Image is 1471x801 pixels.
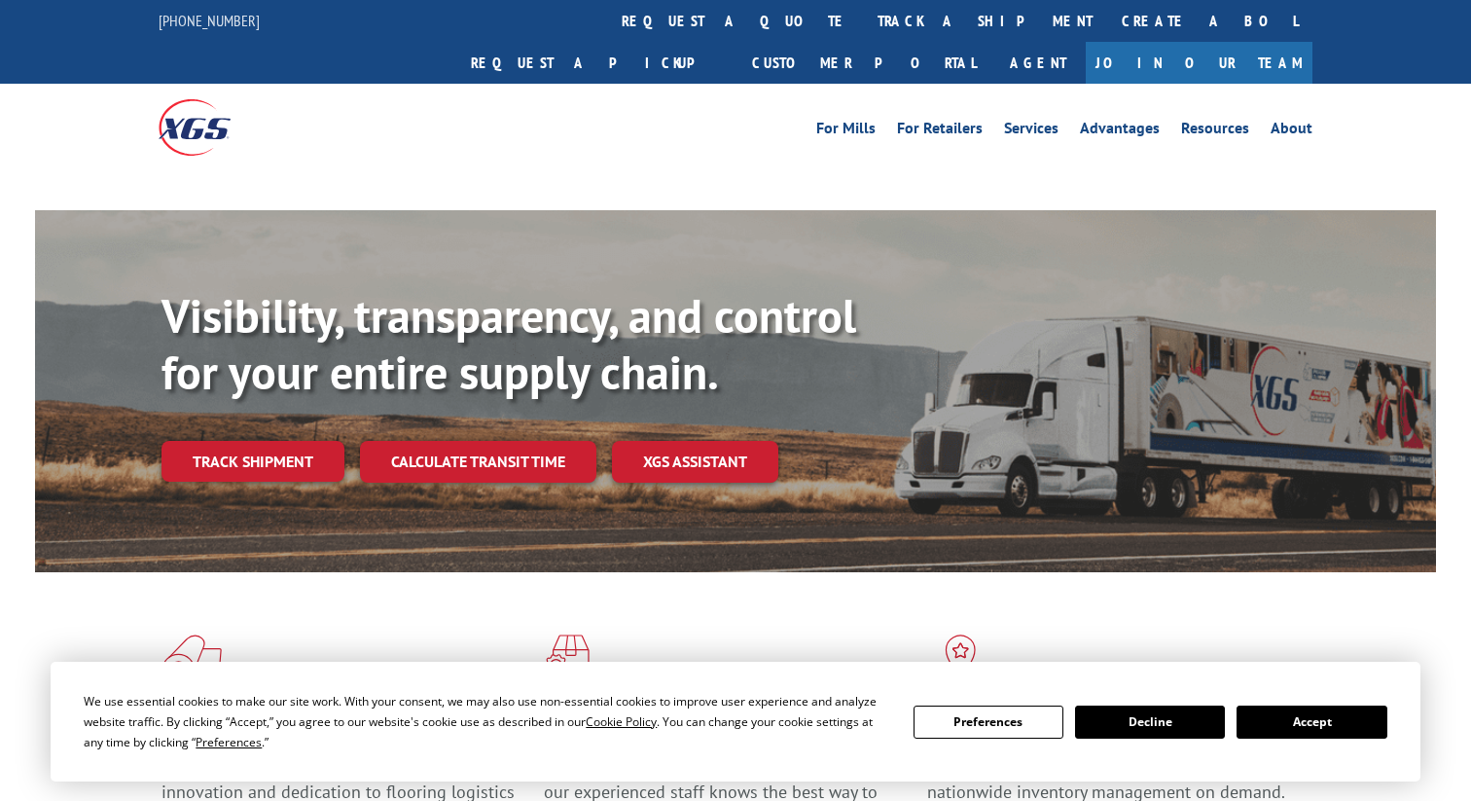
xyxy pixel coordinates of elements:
a: Resources [1181,121,1249,142]
a: Advantages [1080,121,1160,142]
b: Visibility, transparency, and control for your entire supply chain. [161,285,856,402]
a: For Retailers [897,121,983,142]
a: Calculate transit time [360,441,596,483]
div: Cookie Consent Prompt [51,662,1420,782]
button: Preferences [914,706,1063,739]
a: Agent [990,42,1086,84]
img: xgs-icon-total-supply-chain-intelligence-red [161,635,222,685]
img: xgs-icon-focused-on-flooring-red [544,635,590,685]
a: XGS ASSISTANT [612,441,778,483]
a: About [1271,121,1312,142]
a: Request a pickup [456,42,737,84]
button: Decline [1075,706,1225,739]
a: For Mills [816,121,876,142]
a: Join Our Team [1086,42,1312,84]
button: Accept [1237,706,1386,739]
span: Cookie Policy [586,713,657,730]
a: [PHONE_NUMBER] [159,11,260,30]
a: Customer Portal [737,42,990,84]
div: We use essential cookies to make our site work. With your consent, we may also use non-essential ... [84,691,889,752]
img: xgs-icon-flagship-distribution-model-red [927,635,994,685]
a: Track shipment [161,441,344,482]
span: Preferences [196,734,262,750]
a: Services [1004,121,1058,142]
